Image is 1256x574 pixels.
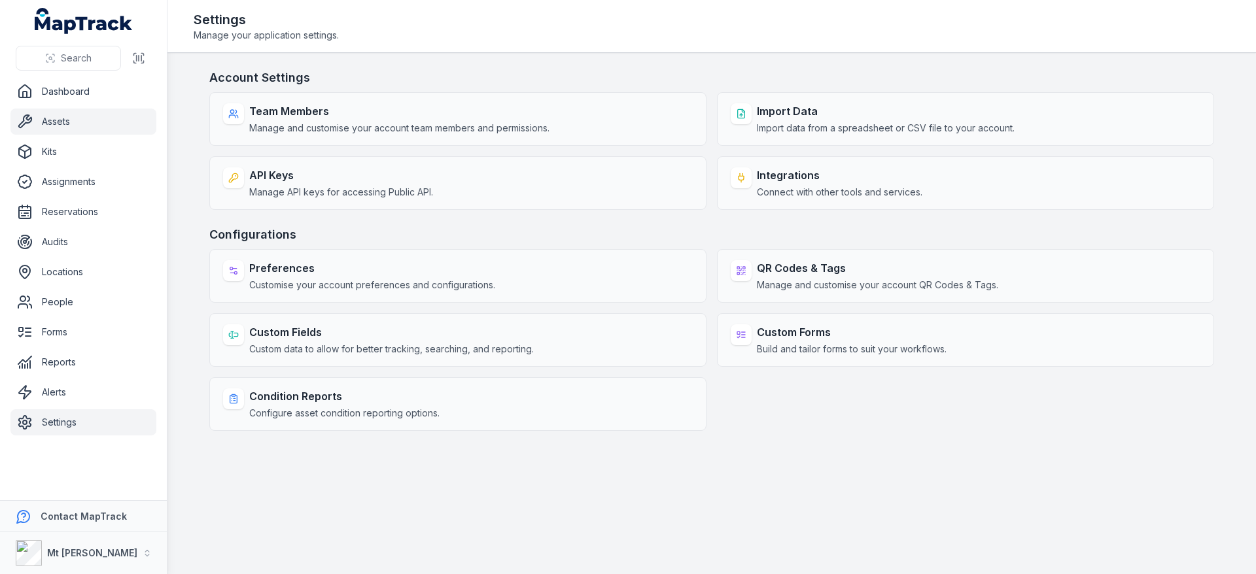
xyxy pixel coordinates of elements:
[249,103,549,119] strong: Team Members
[194,10,339,29] h2: Settings
[61,52,92,65] span: Search
[10,349,156,375] a: Reports
[757,324,947,340] strong: Custom Forms
[249,324,534,340] strong: Custom Fields
[757,103,1015,119] strong: Import Data
[249,407,440,420] span: Configure asset condition reporting options.
[717,249,1214,303] a: QR Codes & TagsManage and customise your account QR Codes & Tags.
[10,409,156,435] a: Settings
[209,226,1214,244] h3: Configurations
[209,249,706,303] a: PreferencesCustomise your account preferences and configurations.
[757,279,998,292] span: Manage and customise your account QR Codes & Tags.
[41,511,127,522] strong: Contact MapTrack
[209,377,706,431] a: Condition ReportsConfigure asset condition reporting options.
[10,319,156,345] a: Forms
[249,122,549,135] span: Manage and customise your account team members and permissions.
[10,169,156,195] a: Assignments
[249,279,495,292] span: Customise your account preferences and configurations.
[249,343,534,356] span: Custom data to allow for better tracking, searching, and reporting.
[757,186,922,199] span: Connect with other tools and services.
[10,139,156,165] a: Kits
[757,343,947,356] span: Build and tailor forms to suit your workflows.
[209,92,706,146] a: Team MembersManage and customise your account team members and permissions.
[10,229,156,255] a: Audits
[717,92,1214,146] a: Import DataImport data from a spreadsheet or CSV file to your account.
[757,167,922,183] strong: Integrations
[757,122,1015,135] span: Import data from a spreadsheet or CSV file to your account.
[10,379,156,405] a: Alerts
[249,260,495,276] strong: Preferences
[10,259,156,285] a: Locations
[10,78,156,105] a: Dashboard
[249,388,440,404] strong: Condition Reports
[47,547,137,558] strong: Mt [PERSON_NAME]
[209,69,1214,87] h3: Account Settings
[209,313,706,367] a: Custom FieldsCustom data to allow for better tracking, searching, and reporting.
[249,186,433,199] span: Manage API keys for accessing Public API.
[194,29,339,42] span: Manage your application settings.
[10,199,156,225] a: Reservations
[35,8,133,34] a: MapTrack
[249,167,433,183] strong: API Keys
[209,156,706,210] a: API KeysManage API keys for accessing Public API.
[717,313,1214,367] a: Custom FormsBuild and tailor forms to suit your workflows.
[16,46,121,71] button: Search
[10,289,156,315] a: People
[717,156,1214,210] a: IntegrationsConnect with other tools and services.
[10,109,156,135] a: Assets
[757,260,998,276] strong: QR Codes & Tags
